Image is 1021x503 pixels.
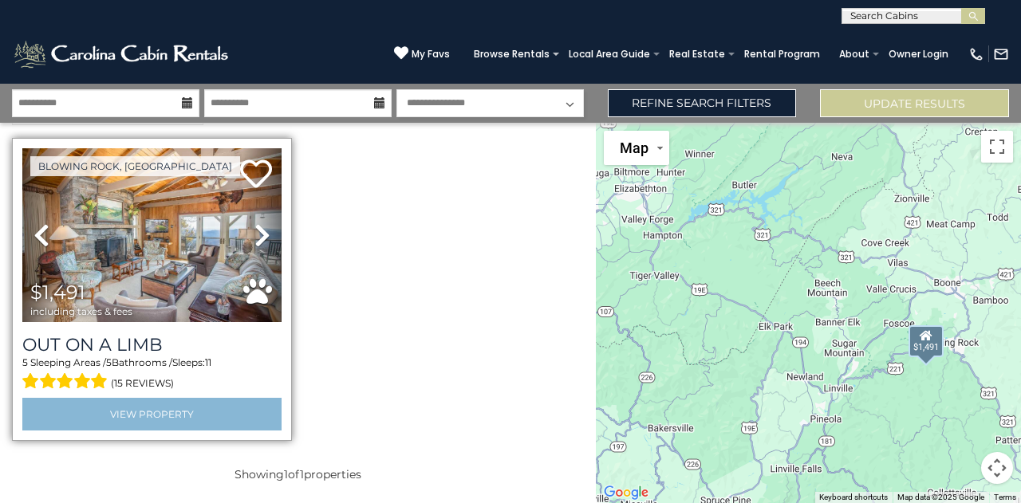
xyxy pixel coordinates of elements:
img: thumbnail_163266080.jpeg [22,148,282,322]
a: About [831,43,877,65]
a: Refine Search Filters [608,89,797,117]
img: Google [600,482,652,503]
p: Showing of properties [12,466,584,482]
a: View Property [22,398,282,430]
button: Change map style [604,131,669,165]
div: $1,491 [909,324,944,356]
img: phone-regular-white.png [968,46,984,62]
a: Owner Login [881,43,956,65]
button: Map camera controls [981,452,1013,484]
a: Real Estate [661,43,733,65]
button: Update Results [820,89,1009,117]
a: Local Area Guide [561,43,658,65]
span: 5 [22,356,28,368]
a: Add to favorites [240,158,272,192]
span: 5 [106,356,112,368]
span: 1 [300,467,304,481]
a: Open this area in Google Maps (opens a new window) [600,482,652,503]
button: Keyboard shortcuts [819,492,888,503]
a: My Favs [394,45,450,62]
span: 1 [284,467,288,481]
a: Blowing Rock, [GEOGRAPHIC_DATA] [30,156,240,176]
a: Browse Rentals [466,43,558,65]
span: including taxes & fees [30,306,132,316]
button: Toggle fullscreen view [981,131,1013,163]
span: $1,491 [30,281,85,304]
img: mail-regular-white.png [993,46,1009,62]
a: Out On A Limb [22,334,282,356]
span: (15 reviews) [111,373,174,394]
img: White-1-2.png [12,38,233,70]
a: Terms [994,493,1016,501]
span: My Favs [412,47,450,61]
span: Map [620,140,648,156]
div: Sleeping Areas / Bathrooms / Sleeps: [22,356,282,394]
span: 11 [205,356,211,368]
a: Rental Program [736,43,828,65]
span: Map data ©2025 Google [897,493,984,501]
